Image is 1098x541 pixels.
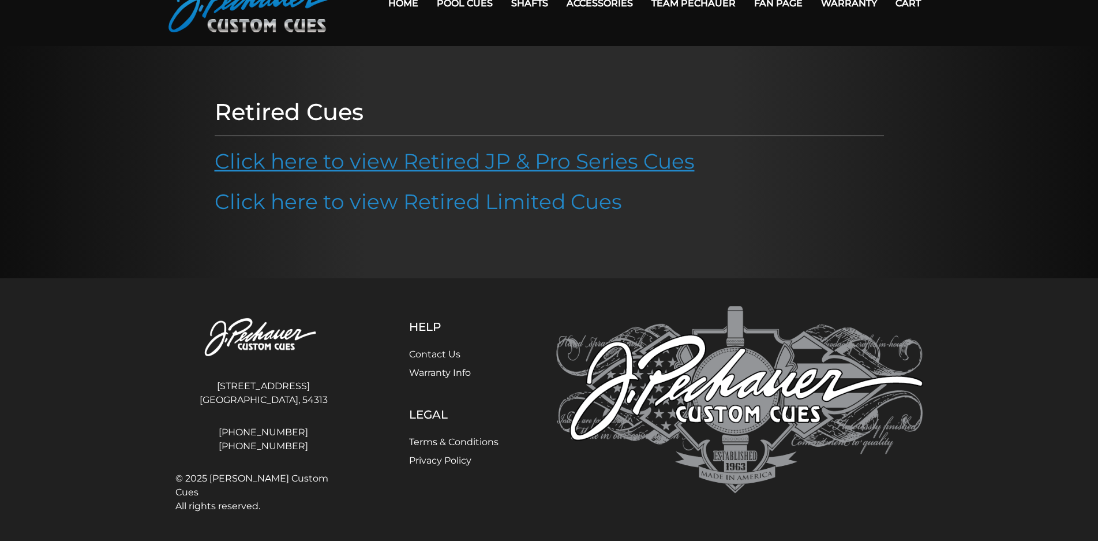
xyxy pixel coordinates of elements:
[409,436,499,447] a: Terms & Conditions
[409,408,499,421] h5: Legal
[175,439,352,453] a: [PHONE_NUMBER]
[215,148,695,174] a: Click here to view Retired JP & Pro Series Cues
[215,189,622,214] a: Click here to view Retired Limited Cues
[175,472,352,513] span: © 2025 [PERSON_NAME] Custom Cues All rights reserved.
[409,455,471,466] a: Privacy Policy
[175,375,352,412] address: [STREET_ADDRESS] [GEOGRAPHIC_DATA], 54313
[175,426,352,439] a: [PHONE_NUMBER]
[175,306,352,370] img: Pechauer Custom Cues
[215,98,884,126] h1: Retired Cues
[409,320,499,334] h5: Help
[556,306,923,494] img: Pechauer Custom Cues
[409,367,471,378] a: Warranty Info
[409,349,460,360] a: Contact Us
